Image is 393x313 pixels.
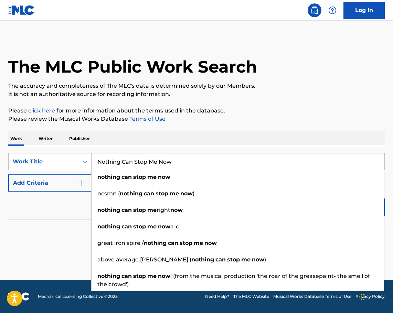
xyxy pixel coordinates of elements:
[8,153,385,219] form: Search Form
[8,5,35,15] img: MLC Logo
[180,240,192,246] strong: stop
[97,207,120,213] strong: nothing
[97,256,191,263] span: above average [PERSON_NAME] (
[170,207,183,213] strong: now
[97,240,144,246] span: great iron spire /
[204,240,217,246] strong: now
[194,240,203,246] strong: me
[264,256,266,263] span: )
[310,6,319,14] img: search
[8,90,385,98] p: It is not an authoritative source for recording information.
[144,190,154,197] strong: can
[38,293,118,300] span: Mechanical Licensing Collective © 2025
[8,115,385,123] p: Please review the Musical Works Database
[205,293,229,300] a: Need Help?
[8,292,30,301] img: logo
[8,131,24,146] p: Work
[8,82,385,90] p: The accuracy and completeness of The MLC's data is determined solely by our Members.
[121,223,132,230] strong: can
[121,273,132,279] strong: can
[157,207,170,213] span: right
[121,174,132,180] strong: can
[97,190,120,197] span: ncsmn (
[308,3,321,17] a: Public Search
[128,116,166,122] a: Terms of Use
[361,287,365,307] div: Drag
[133,207,146,213] strong: stop
[97,273,370,288] span: ! (from the musical production 'the roar of the greasepaint- the smell of the crowd')
[97,273,120,279] strong: nothing
[191,256,214,263] strong: nothing
[355,293,385,300] a: Privacy Policy
[144,240,167,246] strong: nothing
[170,190,179,197] strong: me
[156,190,168,197] strong: stop
[78,179,86,187] img: 9d2ae6d4665cec9f34b9.svg
[158,174,170,180] strong: now
[180,190,193,197] strong: now
[273,293,351,300] a: Musical Works Database Terms of Use
[121,207,132,213] strong: can
[8,56,257,77] h1: The MLC Public Work Search
[133,174,146,180] strong: stop
[328,6,337,14] img: help
[67,131,92,146] p: Publisher
[97,223,120,230] strong: nothing
[193,190,194,197] span: )
[13,158,75,166] div: Work Title
[227,256,240,263] strong: stop
[36,131,55,146] p: Writer
[241,256,251,263] strong: me
[8,107,385,115] p: Please for more information about the terms used in the database.
[326,3,339,17] div: Help
[158,223,170,230] strong: now
[215,256,226,263] strong: can
[147,223,157,230] strong: me
[147,207,157,213] strong: me
[120,190,142,197] strong: nothing
[97,174,120,180] strong: nothing
[233,293,269,300] a: The MLC Website
[147,174,157,180] strong: me
[170,223,179,230] span: a-c
[147,273,157,279] strong: me
[28,107,55,114] a: click here
[133,223,146,230] strong: stop
[168,240,178,246] strong: can
[359,280,393,313] iframe: Chat Widget
[343,2,385,19] a: Log In
[8,174,92,192] button: Add Criteria
[252,256,264,263] strong: now
[158,273,170,279] strong: now
[133,273,146,279] strong: stop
